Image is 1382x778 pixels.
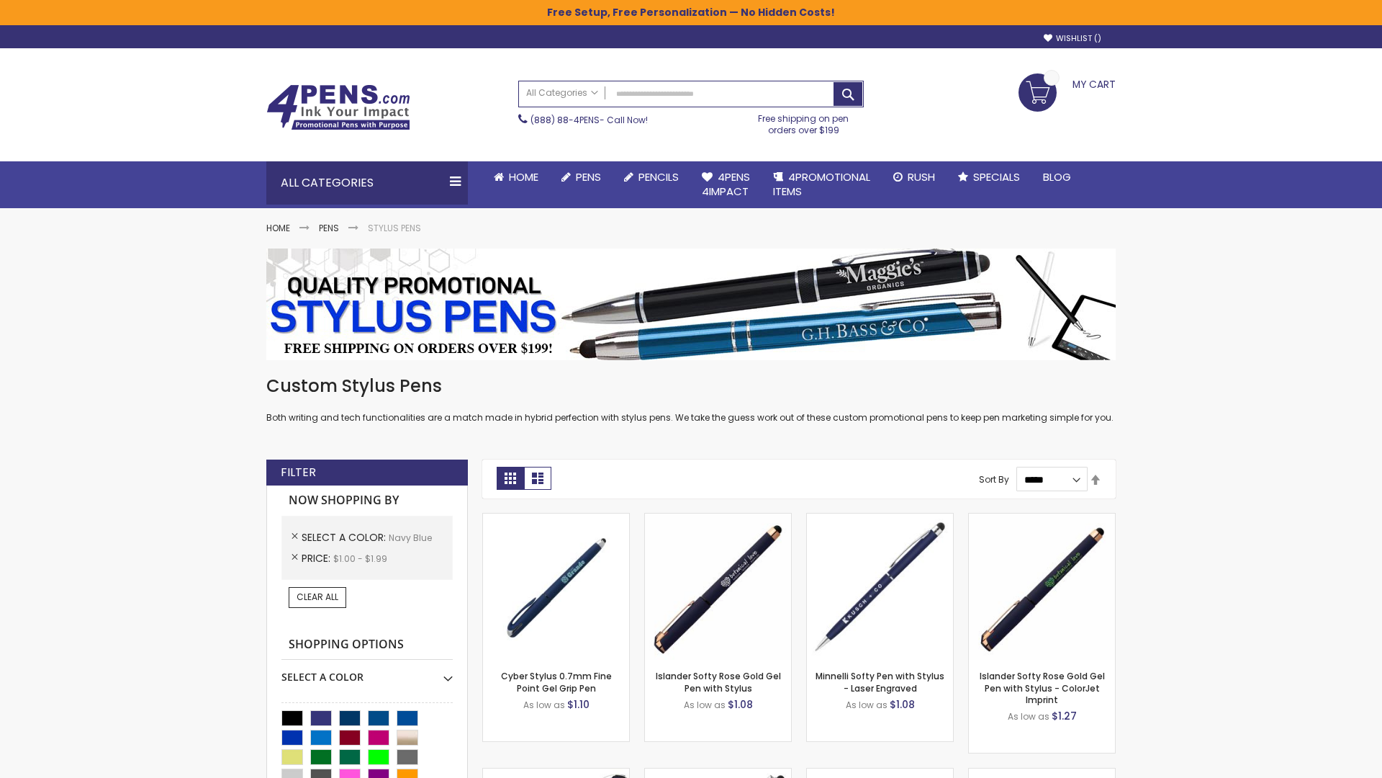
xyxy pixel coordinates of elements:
a: Minnelli Softy Pen with Stylus - Laser Engraved-Navy Blue [807,513,953,525]
strong: Grid [497,467,524,490]
a: Islander Softy Rose Gold Gel Pen with Stylus [656,670,781,694]
span: As low as [1008,710,1049,723]
span: 4Pens 4impact [702,169,750,199]
a: Cyber Stylus 0.7mm Fine Point Gel Grip Pen [501,670,612,694]
span: $1.27 [1052,709,1077,723]
a: 4PROMOTIONALITEMS [762,161,882,208]
img: 4Pens Custom Pens and Promotional Products [266,84,410,130]
span: Price [302,551,333,565]
img: Cyber Stylus 0.7mm Fine Point Gel Grip Pen-Navy Blue [483,514,629,660]
span: - Call Now! [530,114,648,126]
label: Sort By [979,473,1009,486]
span: All Categories [526,87,598,99]
a: Blog [1031,161,1083,193]
a: Cyber Stylus 0.7mm Fine Point Gel Grip Pen-Navy Blue [483,513,629,525]
a: Home [266,222,290,234]
a: Islander Softy Rose Gold Gel Pen with Stylus - ColorJet Imprint-Navy Blue [969,513,1115,525]
a: (888) 88-4PENS [530,114,600,126]
strong: Now Shopping by [281,486,453,516]
span: Select A Color [302,530,389,545]
span: As low as [684,699,726,711]
span: Home [509,169,538,184]
span: Pens [576,169,601,184]
img: Islander Softy Rose Gold Gel Pen with Stylus-Navy Blue [645,514,791,660]
strong: Stylus Pens [368,222,421,234]
span: $1.08 [890,697,915,712]
img: Stylus Pens [266,249,1116,360]
h1: Custom Stylus Pens [266,375,1116,398]
a: 4Pens4impact [690,161,762,208]
div: Both writing and tech functionalities are a match made in hybrid perfection with stylus pens. We ... [266,375,1116,424]
div: All Categories [266,161,468,205]
span: As low as [846,699,888,711]
a: Rush [882,161,947,193]
a: Pens [319,222,339,234]
span: $1.10 [567,697,590,712]
a: Specials [947,161,1031,193]
a: Clear All [289,587,346,607]
img: Islander Softy Rose Gold Gel Pen with Stylus - ColorJet Imprint-Navy Blue [969,514,1115,660]
div: Select A Color [281,660,453,684]
a: All Categories [519,81,605,105]
span: Rush [908,169,935,184]
span: Specials [973,169,1020,184]
span: Navy Blue [389,532,432,544]
span: Blog [1043,169,1071,184]
a: Minnelli Softy Pen with Stylus - Laser Engraved [816,670,944,694]
a: Pencils [613,161,690,193]
span: Pencils [638,169,679,184]
strong: Filter [281,465,316,480]
span: As low as [523,699,565,711]
div: Free shipping on pen orders over $199 [744,107,864,136]
a: Pens [550,161,613,193]
strong: Shopping Options [281,630,453,661]
img: Minnelli Softy Pen with Stylus - Laser Engraved-Navy Blue [807,514,953,660]
a: Islander Softy Rose Gold Gel Pen with Stylus-Navy Blue [645,513,791,525]
a: Islander Softy Rose Gold Gel Pen with Stylus - ColorJet Imprint [980,670,1105,705]
span: Clear All [297,591,338,603]
span: $1.00 - $1.99 [333,553,387,565]
span: $1.08 [728,697,753,712]
span: 4PROMOTIONAL ITEMS [773,169,870,199]
a: Home [482,161,550,193]
a: Wishlist [1044,33,1101,44]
